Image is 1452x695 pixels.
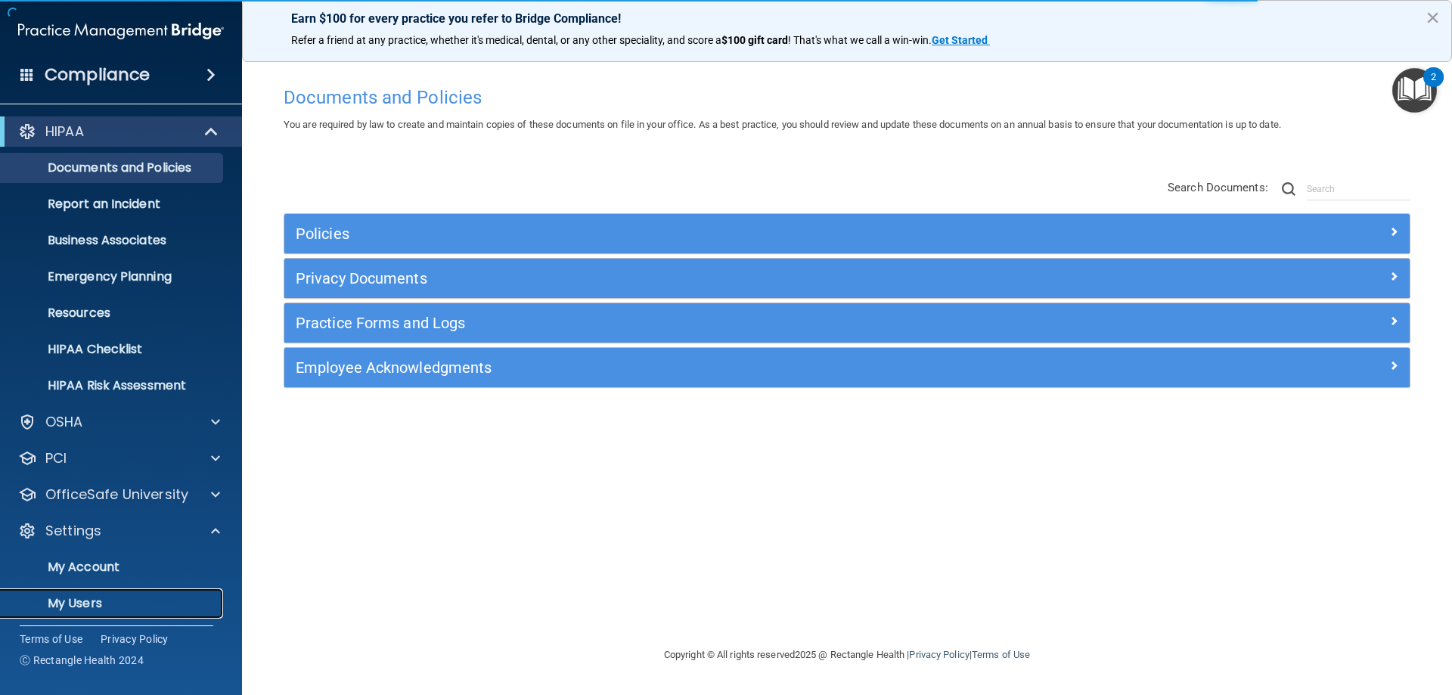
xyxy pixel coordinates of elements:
a: PCI [18,449,220,467]
img: ic-search.3b580494.png [1282,182,1295,196]
strong: Get Started [932,34,988,46]
span: You are required by law to create and maintain copies of these documents on file in your office. ... [284,119,1281,130]
p: My Account [10,560,216,575]
p: PCI [45,449,67,467]
button: Close [1426,5,1440,29]
button: Open Resource Center, 2 new notifications [1392,68,1437,113]
a: HIPAA [18,123,219,141]
span: Refer a friend at any practice, whether it's medical, dental, or any other speciality, and score a [291,34,721,46]
a: Settings [18,522,220,540]
div: 2 [1431,77,1436,97]
div: Copyright © All rights reserved 2025 @ Rectangle Health | | [571,631,1123,679]
strong: $100 gift card [721,34,788,46]
h5: Privacy Documents [296,270,1117,287]
h4: Documents and Policies [284,88,1410,107]
input: Search [1307,178,1410,200]
h5: Practice Forms and Logs [296,315,1117,331]
p: HIPAA Risk Assessment [10,378,216,393]
span: ! That's what we call a win-win. [788,34,932,46]
p: Resources [10,306,216,321]
p: OSHA [45,413,83,431]
a: OfficeSafe University [18,486,220,504]
h5: Policies [296,225,1117,242]
a: OSHA [18,413,220,431]
h4: Compliance [45,64,150,85]
p: Earn $100 for every practice you refer to Bridge Compliance! [291,11,1403,26]
p: HIPAA [45,123,84,141]
a: Terms of Use [20,631,82,647]
a: Get Started [932,34,990,46]
a: Privacy Policy [101,631,169,647]
a: Practice Forms and Logs [296,311,1398,335]
a: Privacy Policy [909,649,969,660]
a: Employee Acknowledgments [296,355,1398,380]
p: Settings [45,522,101,540]
img: PMB logo [18,16,224,46]
p: HIPAA Checklist [10,342,216,357]
a: Policies [296,222,1398,246]
h5: Employee Acknowledgments [296,359,1117,376]
p: Report an Incident [10,197,216,212]
p: My Users [10,596,216,611]
span: Search Documents: [1168,181,1268,194]
p: OfficeSafe University [45,486,188,504]
p: Documents and Policies [10,160,216,175]
p: Business Associates [10,233,216,248]
p: Emergency Planning [10,269,216,284]
a: Privacy Documents [296,266,1398,290]
a: Terms of Use [972,649,1030,660]
span: Ⓒ Rectangle Health 2024 [20,653,144,668]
